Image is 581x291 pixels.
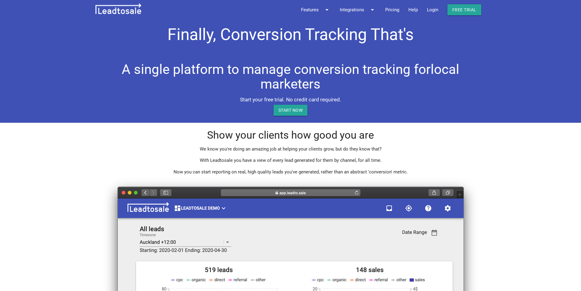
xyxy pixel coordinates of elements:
[95,157,486,164] p: With Leadtosale you have a view of every lead generated for them by channel, for all time.
[95,3,141,14] img: leadtosale.png
[95,129,486,141] h3: Show your clients how good you are
[260,61,459,92] span: local marketers
[95,20,486,47] h1: Finally, Conversion Tracking That's
[447,4,481,15] a: Free trial
[95,146,486,153] p: We know you're doing an amazing job at helping your clients grow, but do they know that?
[274,105,308,116] a: START NOW
[95,169,486,176] p: Now you can start reporting on real, high quality leads you've generated, rather than an abstract...
[95,97,486,103] h5: Start your free trial. No credit card required.
[95,62,486,91] h2: A single platform to manage conversion tracking for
